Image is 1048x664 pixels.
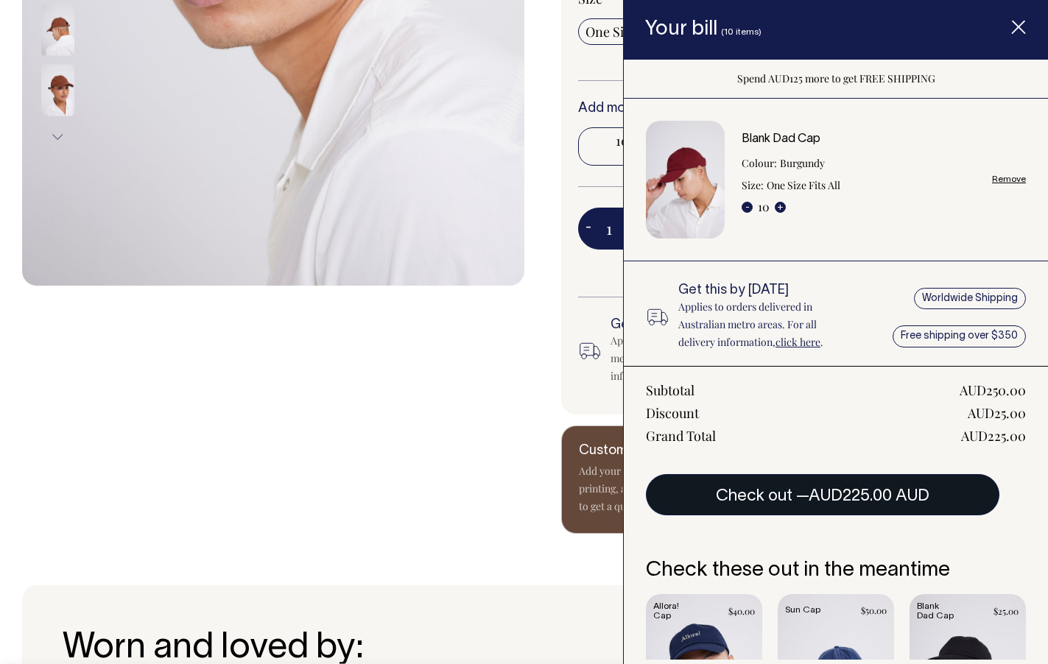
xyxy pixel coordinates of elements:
span: (10 items) [721,28,762,36]
p: Applies to orders delivered in Australian metro areas. For all delivery information, . [678,298,853,351]
div: AUD225.00 [961,427,1026,445]
span: AUD225.00 AUD [809,489,929,504]
h6: Add more items to save [578,102,980,116]
a: Remove [992,174,1026,184]
div: Applies to orders delivered in Australian metro areas. For all delivery information, . [611,332,797,385]
input: One Size Fits All [578,18,686,45]
img: chocolate [41,64,74,116]
button: Next [46,120,68,153]
div: AUD25.00 [968,404,1026,422]
span: One Size Fits All [585,23,679,40]
dd: Burgundy [780,155,825,172]
div: Discount [646,404,699,422]
h6: Customise this product [579,444,815,459]
a: click here [776,335,820,349]
a: Blank Dad Cap [742,134,820,144]
div: Subtotal [646,381,694,399]
div: Grand Total [646,427,716,445]
span: Applied [585,149,697,161]
h6: Check these out in the meantime [646,559,1026,582]
input: 10% OFF Applied [578,127,705,166]
button: - [578,214,599,244]
img: chocolate [41,4,74,55]
div: AUD250.00 [960,381,1026,399]
span: 10% OFF [585,132,697,149]
p: Add your branding with embroidery and screen printing, available on quantities over 25. Contact u... [579,462,815,515]
button: Check out —AUD225.00 AUD [646,474,999,515]
img: Blank Dad Cap [646,121,725,239]
h6: Get this by [DATE] [611,318,797,333]
span: Spend AUD125 more to get FREE SHIPPING [737,71,935,85]
dt: Size: [742,177,764,194]
button: - [742,202,753,213]
button: + [775,202,786,213]
dd: One Size Fits All [767,177,840,194]
h6: Get this by [DATE] [678,283,853,298]
dt: Colour: [742,155,777,172]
